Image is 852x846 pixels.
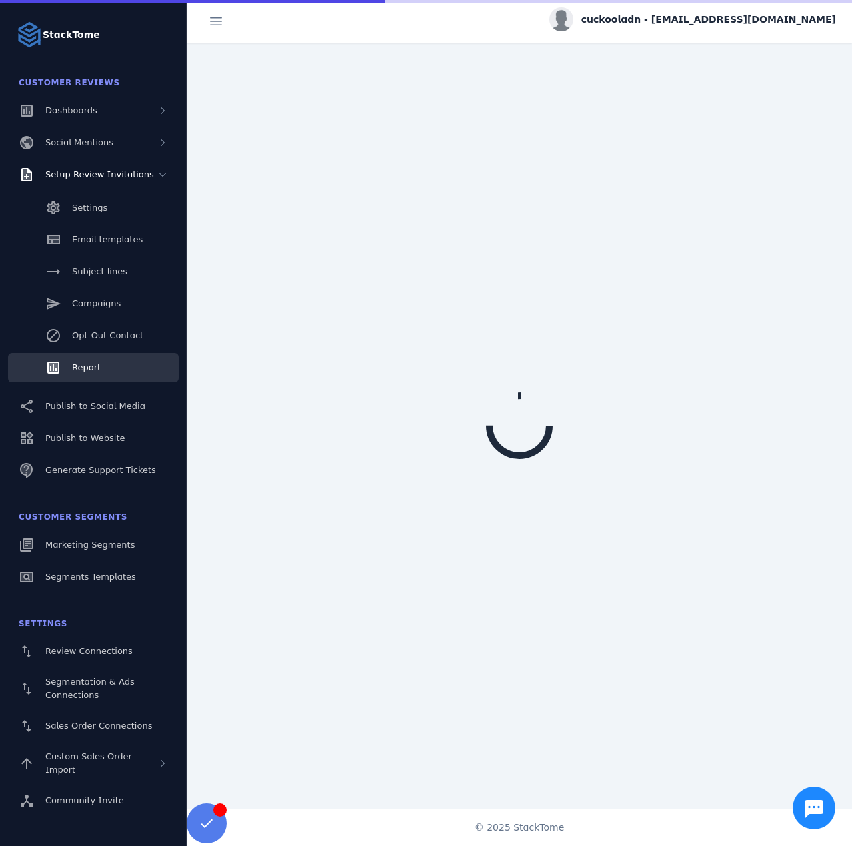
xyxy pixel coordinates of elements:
[19,78,120,87] span: Customer Reviews
[45,401,145,411] span: Publish to Social Media
[19,512,127,522] span: Customer Segments
[72,298,121,308] span: Campaigns
[45,169,154,179] span: Setup Review Invitations
[45,465,156,475] span: Generate Support Tickets
[19,619,67,628] span: Settings
[8,353,179,382] a: Report
[8,321,179,350] a: Opt-Out Contact
[45,677,135,700] span: Segmentation & Ads Connections
[581,13,836,27] span: cuckooladn - [EMAIL_ADDRESS][DOMAIN_NAME]
[8,711,179,741] a: Sales Order Connections
[8,424,179,453] a: Publish to Website
[45,751,132,775] span: Custom Sales Order Import
[8,530,179,560] a: Marketing Segments
[8,225,179,254] a: Email templates
[72,234,143,244] span: Email templates
[549,7,573,31] img: profile.jpg
[475,821,565,835] span: © 2025 StackTome
[45,433,125,443] span: Publish to Website
[45,646,133,656] span: Review Connections
[8,456,179,485] a: Generate Support Tickets
[72,203,107,212] span: Settings
[549,7,836,31] button: cuckooladn - [EMAIL_ADDRESS][DOMAIN_NAME]
[45,572,136,582] span: Segments Templates
[16,21,43,48] img: Logo image
[72,330,143,340] span: Opt-Out Contact
[8,257,179,286] a: Subject lines
[45,721,152,731] span: Sales Order Connections
[8,392,179,421] a: Publish to Social Media
[8,562,179,592] a: Segments Templates
[45,795,124,805] span: Community Invite
[8,637,179,666] a: Review Connections
[43,28,100,42] strong: StackTome
[45,540,135,550] span: Marketing Segments
[72,362,101,372] span: Report
[72,266,127,276] span: Subject lines
[45,137,113,147] span: Social Mentions
[8,289,179,318] a: Campaigns
[8,193,179,222] a: Settings
[8,669,179,709] a: Segmentation & Ads Connections
[8,786,179,815] a: Community Invite
[45,105,97,115] span: Dashboards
